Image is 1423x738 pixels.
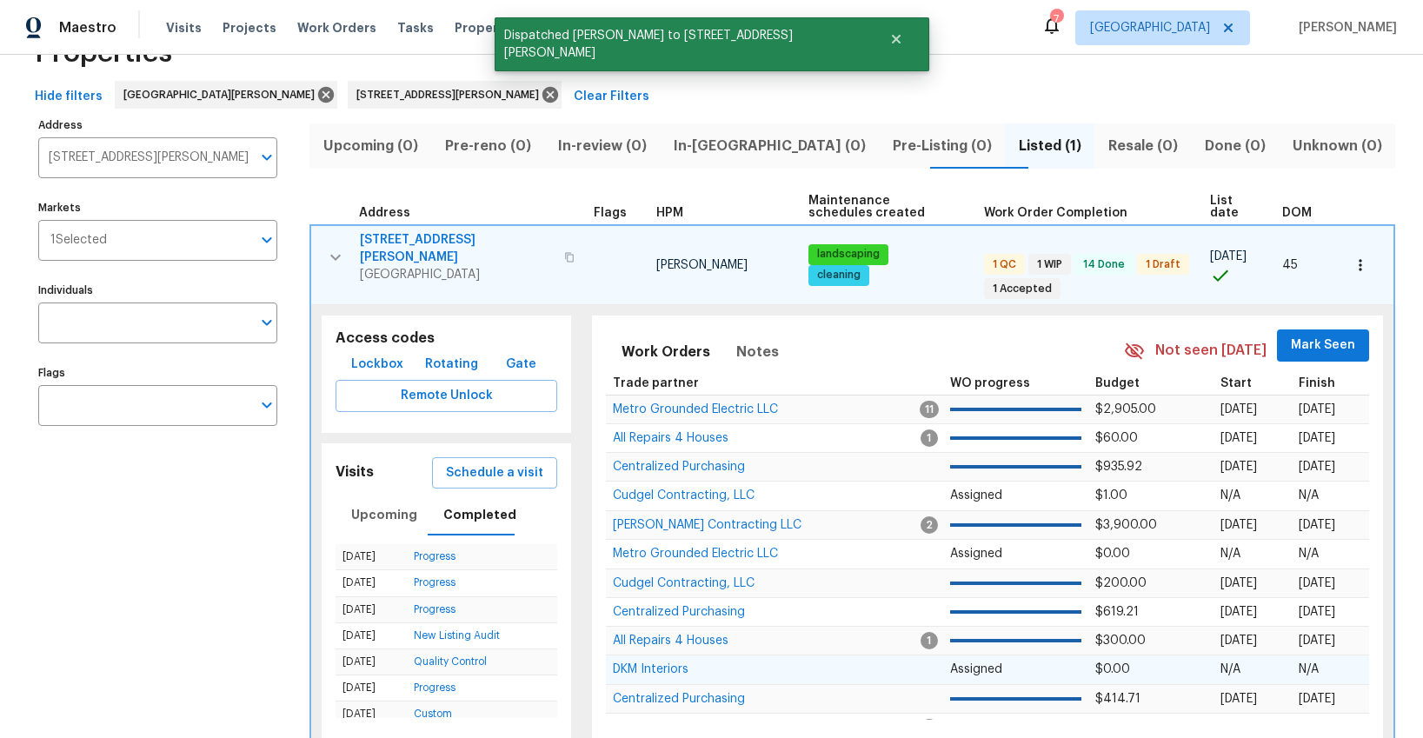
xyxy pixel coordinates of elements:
[656,207,683,219] span: HPM
[1095,403,1156,416] span: $2,905.00
[1220,489,1240,502] span: N/A
[1105,134,1180,158] span: Resale (0)
[1095,693,1140,705] span: $414.71
[166,19,202,37] span: Visits
[810,268,868,283] span: cleaning
[425,354,478,376] span: Rotating
[889,134,994,158] span: Pre-Listing (0)
[360,266,554,283] span: [GEOGRAPHIC_DATA]
[1095,577,1147,589] span: $200.00
[360,231,554,266] span: [STREET_ADDRESS][PERSON_NAME]
[255,228,279,252] button: Open
[1220,577,1257,589] span: [DATE]
[356,86,546,103] span: [STREET_ADDRESS][PERSON_NAME]
[414,577,455,588] a: Progress
[1220,606,1257,618] span: [DATE]
[1299,403,1335,416] span: [DATE]
[351,354,403,376] span: Lockbox
[1299,432,1335,444] span: [DATE]
[359,207,410,219] span: Address
[38,120,277,130] label: Address
[494,349,549,381] button: Gate
[1030,257,1069,272] span: 1 WIP
[1220,693,1257,705] span: [DATE]
[38,368,277,378] label: Flags
[349,385,543,407] span: Remote Unlock
[255,393,279,417] button: Open
[442,134,534,158] span: Pre-reno (0)
[950,661,1081,679] p: Assigned
[432,457,557,489] button: Schedule a visit
[613,548,778,560] span: Metro Grounded Electric LLC
[35,86,103,108] span: Hide filters
[594,207,627,219] span: Flags
[59,19,116,37] span: Maestro
[613,607,745,617] a: Centralized Purchasing
[1289,134,1385,158] span: Unknown (0)
[1282,207,1312,219] span: DOM
[1095,377,1140,389] span: Budget
[613,663,688,675] span: DKM Interiors
[1299,548,1319,560] span: N/A
[613,578,755,588] a: Cudgel Contracting, LLC
[613,664,688,675] a: DKM Interiors
[1220,377,1252,389] span: Start
[414,656,487,667] a: Quality Control
[1220,461,1257,473] span: [DATE]
[950,487,1081,505] p: Assigned
[1299,635,1335,647] span: [DATE]
[414,604,455,615] a: Progress
[1220,403,1257,416] span: [DATE]
[443,504,516,526] span: Completed
[38,285,277,296] label: Individuals
[38,203,277,213] label: Markets
[921,516,938,534] span: 2
[455,19,522,37] span: Properties
[1050,10,1062,28] div: 7
[1291,335,1355,356] span: Mark Seen
[1076,257,1132,272] span: 14 Done
[397,22,434,34] span: Tasks
[414,708,452,719] a: Custom
[336,701,407,728] td: [DATE]
[950,377,1030,389] span: WO progress
[808,195,954,219] span: Maintenance schedules created
[613,520,801,530] a: [PERSON_NAME] Contracting LLC
[1201,134,1268,158] span: Done (0)
[28,81,110,113] button: Hide filters
[351,504,417,526] span: Upcoming
[418,349,485,381] button: Rotating
[255,145,279,170] button: Open
[1220,663,1240,675] span: N/A
[348,81,562,109] div: [STREET_ADDRESS][PERSON_NAME]
[921,632,938,649] span: 1
[1299,461,1335,473] span: [DATE]
[613,693,745,705] span: Centralized Purchasing
[336,648,407,675] td: [DATE]
[501,354,542,376] span: Gate
[1299,489,1319,502] span: N/A
[320,134,421,158] span: Upcoming (0)
[1095,548,1130,560] span: $0.00
[1095,489,1127,502] span: $1.00
[670,134,868,158] span: In-[GEOGRAPHIC_DATA] (0)
[613,635,728,647] span: All Repairs 4 Houses
[414,551,455,562] a: Progress
[336,596,407,622] td: [DATE]
[1095,519,1157,531] span: $3,900.00
[1095,606,1139,618] span: $619.21
[414,630,500,641] a: New Listing Audit
[336,544,407,570] td: [DATE]
[1299,693,1335,705] span: [DATE]
[574,86,649,108] span: Clear Filters
[1095,432,1138,444] span: $60.00
[1292,19,1397,37] span: [PERSON_NAME]
[1210,250,1247,263] span: [DATE]
[613,606,745,618] span: Centralized Purchasing
[414,682,455,693] a: Progress
[950,545,1081,563] p: Assigned
[920,401,939,418] span: 11
[1299,377,1335,389] span: Finish
[336,380,557,412] button: Remote Unlock
[1095,461,1142,473] span: $935.92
